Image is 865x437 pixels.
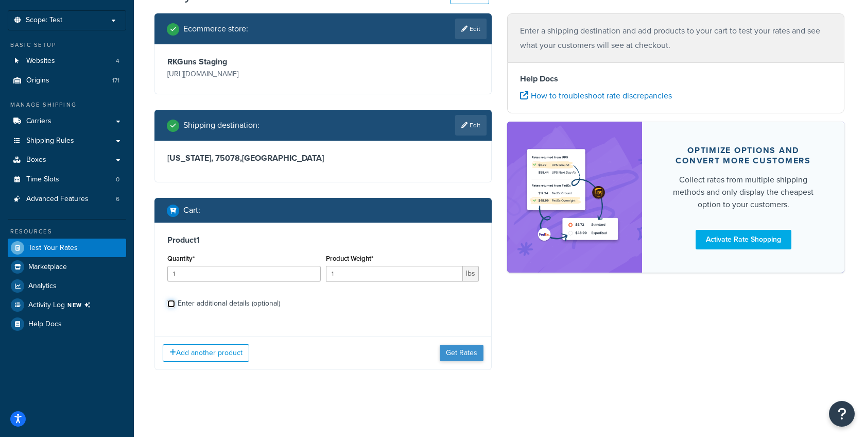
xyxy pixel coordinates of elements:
[26,57,55,65] span: Websites
[455,19,487,39] a: Edit
[8,190,126,209] li: Advanced Features
[163,344,249,362] button: Add another product
[8,41,126,49] div: Basic Setup
[167,235,479,245] h3: Product 1
[8,71,126,90] a: Origins171
[667,145,820,166] div: Optimize options and convert more customers
[8,170,126,189] li: Time Slots
[520,24,832,53] p: Enter a shipping destination and add products to your cart to test your rates and see what your c...
[8,277,126,295] a: Analytics
[116,195,119,204] span: 6
[26,76,49,85] span: Origins
[8,296,126,314] li: [object Object]
[326,266,463,281] input: 0.00
[455,115,487,136] a: Edit
[667,174,820,211] div: Collect rates from multiple shipping methods and only display the cheapest option to your customers.
[26,16,62,25] span: Scope: Test
[116,175,119,184] span: 0
[8,239,126,257] a: Test Your Rates
[8,190,126,209] a: Advanced Features6
[28,320,62,329] span: Help Docs
[8,52,126,71] li: Websites
[696,230,791,249] a: Activate Rate Shopping
[28,298,95,312] span: Activity Log
[8,258,126,276] a: Marketplace
[326,255,373,262] label: Product Weight*
[8,112,126,131] a: Carriers
[26,117,51,126] span: Carriers
[8,100,126,109] div: Manage Shipping
[829,401,855,427] button: Open Resource Center
[8,71,126,90] li: Origins
[167,266,321,281] input: 0
[167,300,175,308] input: Enter additional details (optional)
[183,24,248,33] h2: Ecommerce store :
[8,315,126,333] a: Help Docs
[463,266,479,281] span: lbs
[167,67,321,81] p: [URL][DOMAIN_NAME]
[28,282,57,291] span: Analytics
[8,170,126,189] a: Time Slots0
[8,52,126,71] a: Websites4
[26,137,74,145] span: Shipping Rules
[116,57,119,65] span: 4
[28,244,78,253] span: Test Your Rates
[167,57,321,67] h3: RKGuns Staging
[26,156,46,164] span: Boxes
[520,90,672,102] a: How to troubleshoot rate discrepancies
[8,131,126,150] a: Shipping Rules
[67,301,95,309] span: NEW
[26,195,89,204] span: Advanced Features
[183,121,259,130] h2: Shipping destination :
[183,206,200,215] h2: Cart :
[520,73,832,85] h4: Help Docs
[178,296,280,311] div: Enter additional details (optional)
[440,345,483,361] button: Get Rates
[8,150,126,170] a: Boxes
[8,227,126,236] div: Resources
[167,153,479,163] h3: [US_STATE], 75078 , [GEOGRAPHIC_DATA]
[112,76,119,85] span: 171
[28,263,67,272] span: Marketplace
[167,255,195,262] label: Quantity*
[26,175,59,184] span: Time Slots
[8,296,126,314] a: Activity LogNEW
[523,137,627,257] img: feature-image-rateshop-7084cbbcb2e67ef1d54c2e976f0e592697130d5817b016cf7cc7e13314366067.png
